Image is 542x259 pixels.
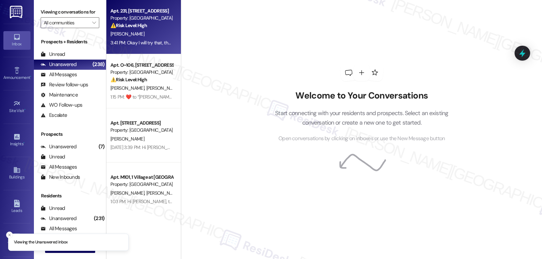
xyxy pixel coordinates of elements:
a: Site Visit • [3,98,30,116]
div: (7) [97,142,106,152]
div: Prospects [34,131,106,138]
i:  [92,20,96,25]
div: Apt. [STREET_ADDRESS] [110,120,173,127]
div: Property: [GEOGRAPHIC_DATA] [110,181,173,188]
p: Start connecting with your residents and prospects. Select an existing conversation or create a n... [265,108,459,128]
div: 3:41 PM: Okay I will try that, thank you. If it still does not work am I able to bring a money or... [110,40,394,46]
div: Unanswered [41,143,77,150]
div: Residents [34,192,106,199]
div: All Messages [41,71,77,78]
button: Close toast [6,232,13,238]
div: Unread [41,153,65,160]
div: New Inbounds [41,174,80,181]
div: All Messages [41,164,77,171]
div: Property: [GEOGRAPHIC_DATA] [110,15,173,22]
div: 1:15 PM: ​❤️​ to “ [PERSON_NAME] (Edgewater): You’re very welcome, [PERSON_NAME]! Please don’t he... [110,94,398,100]
p: Viewing the Unanswered inbox [14,239,68,245]
span: Open conversations by clicking on inboxes or use the New Message button [278,134,445,143]
div: WO Follow-ups [41,102,82,109]
div: Prospects + Residents [34,38,106,45]
div: Apt. 231, [STREET_ADDRESS] [110,7,173,15]
span: [PERSON_NAME] [146,190,180,196]
a: Templates • [3,231,30,249]
div: Escalate [41,112,67,119]
strong: ⚠️ Risk Level: High [110,77,147,83]
input: All communities [44,17,88,28]
img: ResiDesk Logo [10,6,24,18]
span: [PERSON_NAME] [146,85,180,91]
span: [PERSON_NAME] [110,136,144,142]
a: Inbox [3,31,30,49]
a: Buildings [3,164,30,182]
div: (231) [92,213,106,224]
div: Unanswered [41,215,77,222]
span: • [24,107,25,112]
a: Leads [3,198,30,216]
div: Unread [41,51,65,58]
div: Unanswered [41,61,77,68]
div: (238) [91,59,106,70]
span: [PERSON_NAME] [110,31,144,37]
span: [PERSON_NAME] [110,190,146,196]
div: Review follow-ups [41,81,88,88]
div: Apt. M101, 1 Village at [GEOGRAPHIC_DATA] [110,174,173,181]
div: Apt. O~106, [STREET_ADDRESS] [110,62,173,69]
label: Viewing conversations for [41,7,99,17]
h2: Welcome to Your Conversations [265,90,459,101]
div: Property: [GEOGRAPHIC_DATA] [110,69,173,76]
div: All Messages [41,225,77,232]
a: Insights • [3,131,30,149]
div: Property: [GEOGRAPHIC_DATA] [110,127,173,134]
div: Unread [41,205,65,212]
span: • [23,141,24,145]
span: • [30,74,31,79]
strong: ⚠️ Risk Level: High [110,22,147,28]
div: Maintenance [41,91,78,99]
span: [PERSON_NAME] [110,85,146,91]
